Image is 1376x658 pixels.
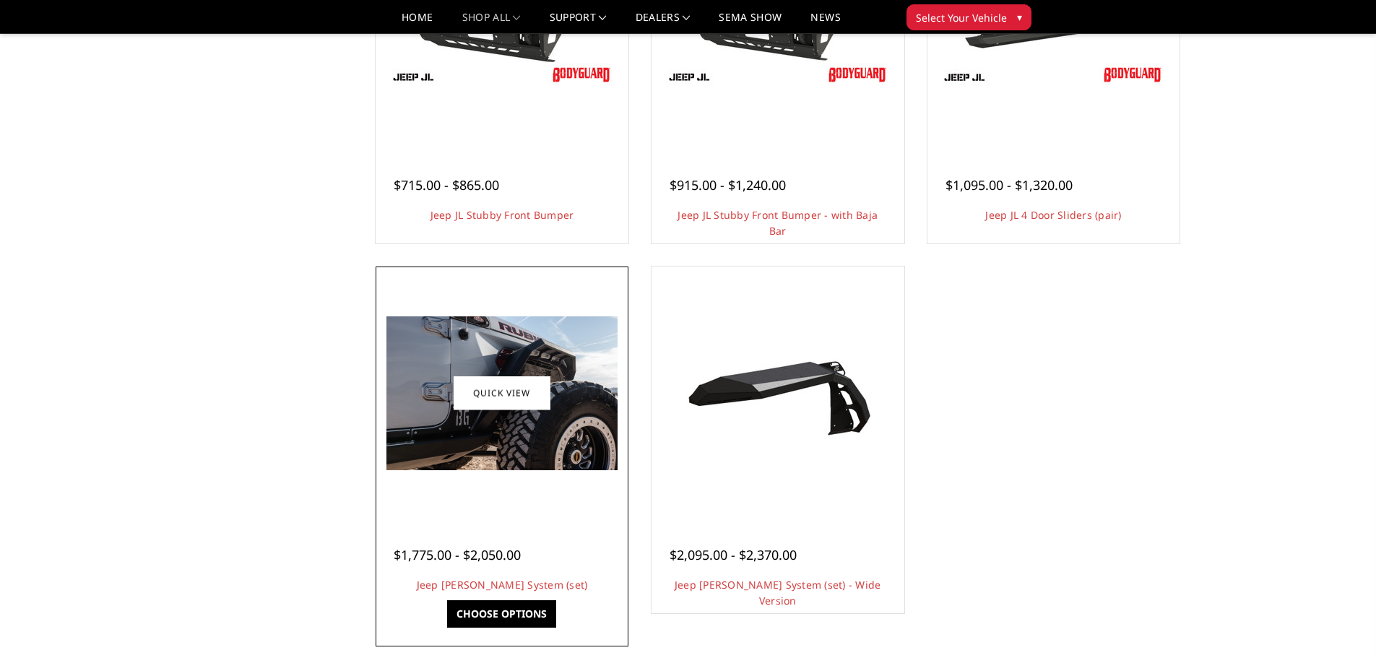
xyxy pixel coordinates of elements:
a: SEMA Show [719,12,782,33]
a: Quick view [454,376,550,410]
a: Jeep JL Fender System (set) - Wide Version Jeep JL Fender System (set) - Wide Version [655,270,901,516]
iframe: Chat Widget [1304,589,1376,658]
a: Jeep JL Stubby Front Bumper [430,208,574,222]
a: Jeep [PERSON_NAME] System (set) - Wide Version [675,578,881,607]
a: Jeep [PERSON_NAME] System (set) [417,578,588,592]
a: Choose Options [447,600,556,628]
a: Dealers [636,12,691,33]
a: Jeep JL 4 Door Sliders (pair) [985,208,1121,222]
a: Jeep JL Fender System (set) Jeep JL Fender System (set) [379,270,625,516]
a: shop all [462,12,521,33]
a: Jeep JL Stubby Front Bumper - with Baja Bar [678,208,878,238]
a: Support [550,12,607,33]
span: $1,095.00 - $1,320.00 [946,176,1073,194]
span: $2,095.00 - $2,370.00 [670,546,797,563]
span: ▾ [1017,9,1022,25]
a: News [810,12,840,33]
button: Select Your Vehicle [906,4,1031,30]
a: Home [402,12,433,33]
span: $1,775.00 - $2,050.00 [394,546,521,563]
img: Jeep JL Fender System (set) [386,316,618,470]
span: $715.00 - $865.00 [394,176,499,194]
span: Select Your Vehicle [916,10,1007,25]
span: $915.00 - $1,240.00 [670,176,786,194]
